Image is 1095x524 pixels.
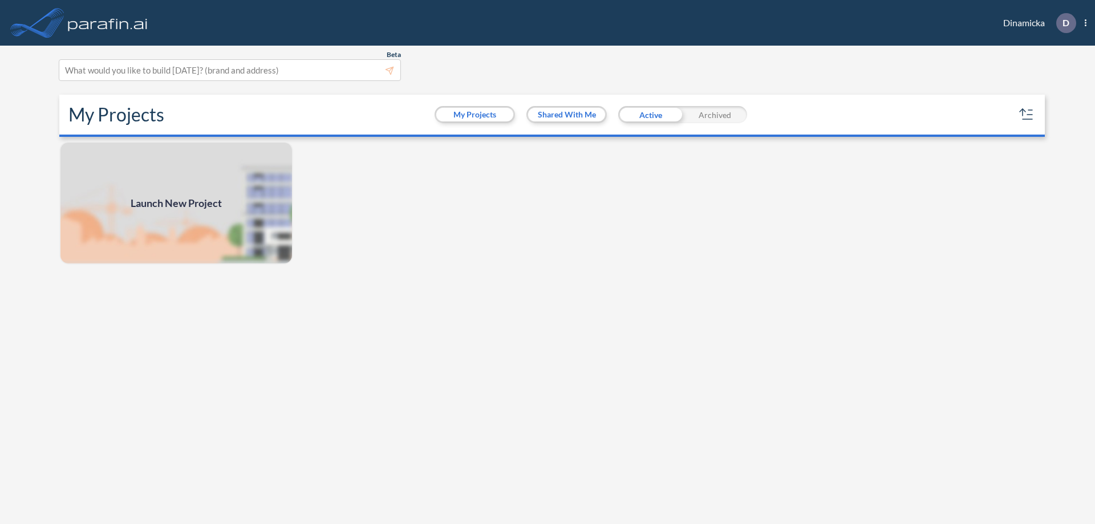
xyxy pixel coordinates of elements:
[131,196,222,211] span: Launch New Project
[528,108,605,121] button: Shared With Me
[436,108,513,121] button: My Projects
[1062,18,1069,28] p: D
[683,106,747,123] div: Archived
[986,13,1086,33] div: Dinamicka
[59,141,293,265] img: add
[68,104,164,125] h2: My Projects
[618,106,683,123] div: Active
[59,141,293,265] a: Launch New Project
[387,50,401,59] span: Beta
[1017,105,1036,124] button: sort
[66,11,150,34] img: logo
